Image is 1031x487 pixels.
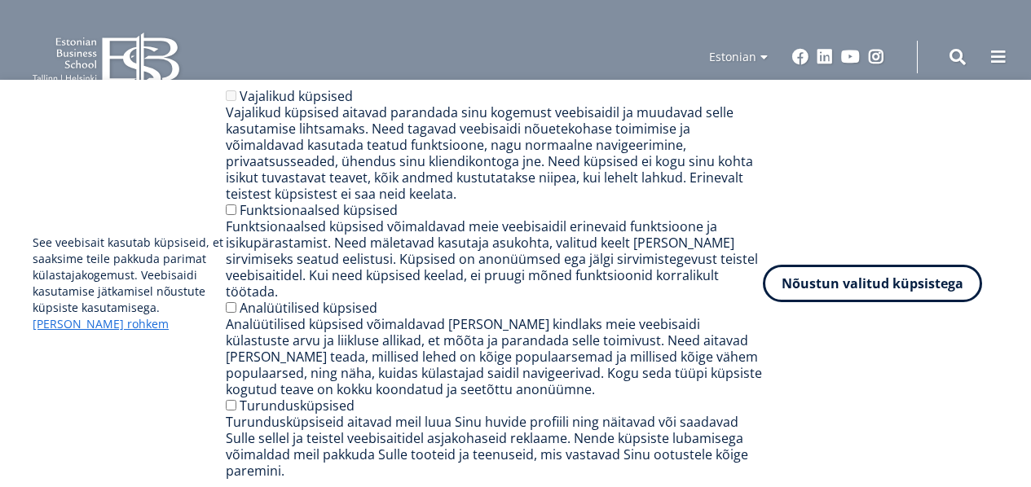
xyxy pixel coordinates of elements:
a: Facebook [792,49,808,65]
button: Nõustun valitud küpsistega [763,265,982,302]
a: Instagram [868,49,884,65]
a: Youtube [841,49,860,65]
label: Analüütilised küpsised [240,299,377,317]
div: Funktsionaalsed küpsised võimaldavad meie veebisaidil erinevaid funktsioone ja isikupärastamist. ... [226,218,763,300]
label: Vajalikud küpsised [240,87,353,105]
a: Linkedin [817,49,833,65]
div: Turundusküpsiseid aitavad meil luua Sinu huvide profiili ning näitavad või saadavad Sulle sellel ... [226,414,763,479]
p: See veebisait kasutab küpsiseid, et saaksime teile pakkuda parimat külastajakogemust. Veebisaidi ... [33,235,226,332]
div: Vajalikud küpsised aitavad parandada sinu kogemust veebisaidil ja muudavad selle kasutamise lihts... [226,104,763,202]
div: Analüütilised küpsised võimaldavad [PERSON_NAME] kindlaks meie veebisaidi külastuste arvu ja liik... [226,316,763,397]
label: Funktsionaalsed küpsised [240,201,398,219]
a: [PERSON_NAME] rohkem [33,316,169,332]
label: Turundusküpsised [240,397,355,415]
